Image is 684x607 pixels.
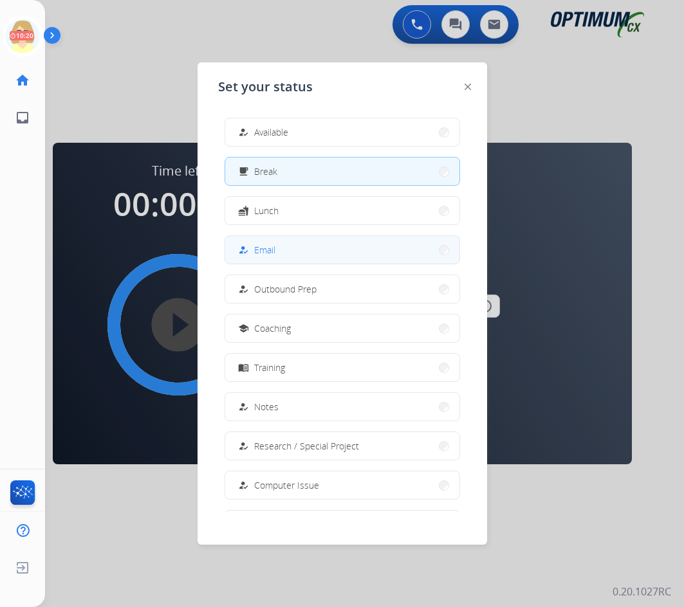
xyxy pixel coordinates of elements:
[237,480,248,491] mat-icon: how_to_reg
[254,243,275,257] span: Email
[225,197,459,224] button: Lunch
[218,78,313,96] span: Set your status
[254,400,279,413] span: Notes
[237,440,248,451] mat-icon: how_to_reg
[225,236,459,264] button: Email
[254,165,277,178] span: Break
[237,362,248,373] mat-icon: menu_book
[237,166,248,177] mat-icon: free_breakfast
[237,401,248,412] mat-icon: how_to_reg
[237,127,248,138] mat-icon: how_to_reg
[15,110,30,125] mat-icon: inbox
[225,158,459,185] button: Break
[254,439,359,453] span: Research / Special Project
[613,584,671,599] p: 0.20.1027RC
[225,432,459,460] button: Research / Special Project
[15,73,30,88] mat-icon: home
[237,323,248,334] mat-icon: school
[254,361,285,374] span: Training
[254,282,317,296] span: Outbound Prep
[465,84,471,90] img: close-button
[225,354,459,381] button: Training
[254,125,288,139] span: Available
[254,322,291,335] span: Coaching
[225,314,459,342] button: Coaching
[225,511,459,538] button: Internet Issue
[225,471,459,499] button: Computer Issue
[254,204,279,217] span: Lunch
[237,284,248,294] mat-icon: how_to_reg
[237,205,248,216] mat-icon: fastfood
[254,478,319,492] span: Computer Issue
[225,118,459,146] button: Available
[237,244,248,255] mat-icon: how_to_reg
[225,275,459,303] button: Outbound Prep
[225,393,459,421] button: Notes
